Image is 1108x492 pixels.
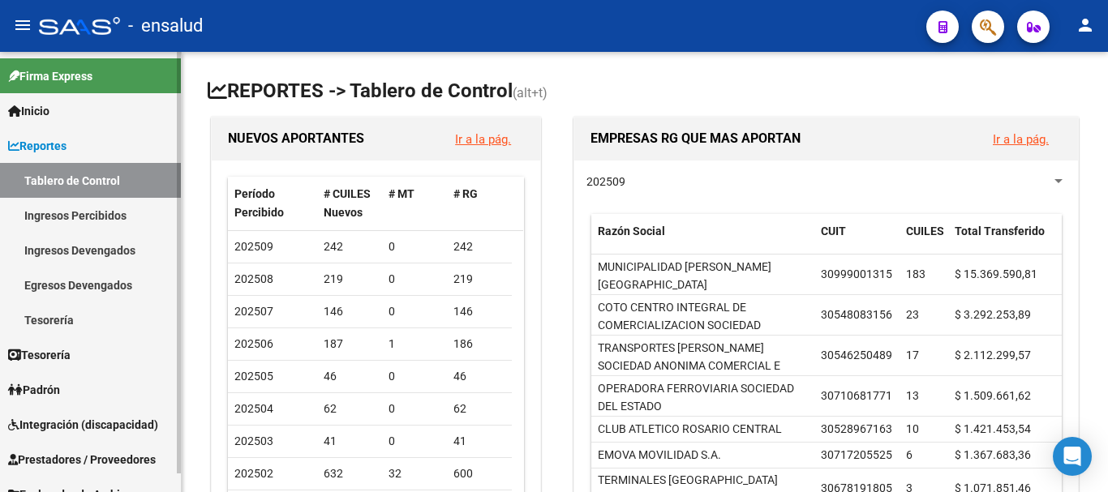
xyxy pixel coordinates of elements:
div: Open Intercom Messenger [1053,437,1092,476]
div: 32 [389,464,440,483]
datatable-header-cell: CUILES [900,214,948,267]
div: 187 [324,335,376,353]
div: 600 [453,464,505,483]
div: 0 [389,432,440,451]
h1: REPORTES -> Tablero de Control [208,78,1082,106]
div: 1 [389,335,440,353]
div: EMOVA MOVILIDAD S.A. [598,446,721,464]
div: 30548083156 [821,306,892,324]
span: Prestadores / Proveedores [8,451,156,468]
div: 186 [453,335,505,353]
div: 41 [453,432,505,451]
div: 0 [389,302,440,321]
datatable-header-cell: Razón Social [591,214,814,267]
div: 30717205525 [821,446,892,464]
span: Tesorería [8,346,71,364]
span: 202503 [234,434,273,447]
span: $ 1.509.661,62 [955,389,1031,402]
div: 146 [453,302,505,321]
span: CUIT [821,225,846,237]
span: 202505 [234,370,273,383]
div: 62 [453,400,505,418]
span: $ 3.292.253,89 [955,308,1031,321]
button: Ir a la pág. [980,124,1062,154]
div: 242 [453,237,505,256]
div: 62 [324,400,376,418]
datatable-header-cell: Período Percibido [228,177,317,230]
datatable-header-cell: # MT [382,177,447,230]
span: Inicio [8,102,49,120]
div: 0 [389,237,440,256]
mat-icon: person [1076,15,1095,35]
div: OPERADORA FERROVIARIA SOCIEDAD DEL ESTADO [598,379,808,417]
span: Razón Social [598,225,665,237]
div: CLUB ATLETICO ROSARIO CENTRAL [598,420,782,439]
datatable-header-cell: # RG [447,177,512,230]
span: Período Percibido [234,187,284,219]
span: Reportes [8,137,67,155]
span: 13 [906,389,919,402]
span: 202509 [234,240,273,253]
span: EMPRESAS RG QUE MAS APORTAN [591,130,801,146]
div: 146 [324,302,376,321]
div: 30546250489 [821,346,892,365]
button: Ir a la pág. [442,124,524,154]
span: 202504 [234,402,273,415]
div: 219 [453,270,505,289]
span: $ 1.421.453,54 [955,422,1031,435]
datatable-header-cell: Total Transferido [948,214,1062,267]
div: 0 [389,367,440,386]
span: # MT [389,187,414,200]
span: CUILES [906,225,944,237]
div: TRANSPORTES [PERSON_NAME] SOCIEDAD ANONIMA COMERCIAL E INDUSTRIAL [598,339,808,394]
div: 30528967163 [821,420,892,439]
div: 219 [324,270,376,289]
a: Ir a la pág. [993,132,1049,147]
span: $ 1.367.683,36 [955,448,1031,461]
span: 202506 [234,337,273,350]
div: 41 [324,432,376,451]
span: Padrón [8,381,60,399]
span: NUEVOS APORTANTES [228,130,364,146]
span: Firma Express [8,67,92,85]
div: 30999001315 [821,265,892,284]
span: Total Transferido [955,225,1045,237]
span: Integración (discapacidad) [8,416,158,434]
span: - ensalud [128,8,203,44]
span: # CUILES Nuevos [324,187,371,219]
span: (alt+t) [513,85,548,101]
div: 30710681771 [821,387,892,405]
span: 23 [906,308,919,321]
div: 632 [324,464,376,483]
div: 0 [389,400,440,418]
span: 202507 [234,305,273,318]
span: $ 2.112.299,57 [955,349,1031,362]
div: MUNICIPALIDAD [PERSON_NAME][GEOGRAPHIC_DATA] [598,258,808,295]
span: 183 [906,267,925,280]
span: $ 15.369.590,81 [955,267,1037,280]
span: 202502 [234,467,273,480]
span: 6 [906,448,913,461]
span: # RG [453,187,478,200]
div: COTO CENTRO INTEGRAL DE COMERCIALIZACION SOCIEDAD ANONIMA [598,298,808,353]
div: 46 [324,367,376,386]
mat-icon: menu [13,15,32,35]
span: 17 [906,349,919,362]
a: Ir a la pág. [455,132,511,147]
div: 0 [389,270,440,289]
div: 242 [324,237,376,256]
span: 202509 [586,175,625,188]
span: 202508 [234,272,273,285]
datatable-header-cell: # CUILES Nuevos [317,177,382,230]
datatable-header-cell: CUIT [814,214,900,267]
span: 10 [906,422,919,435]
div: 46 [453,367,505,386]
